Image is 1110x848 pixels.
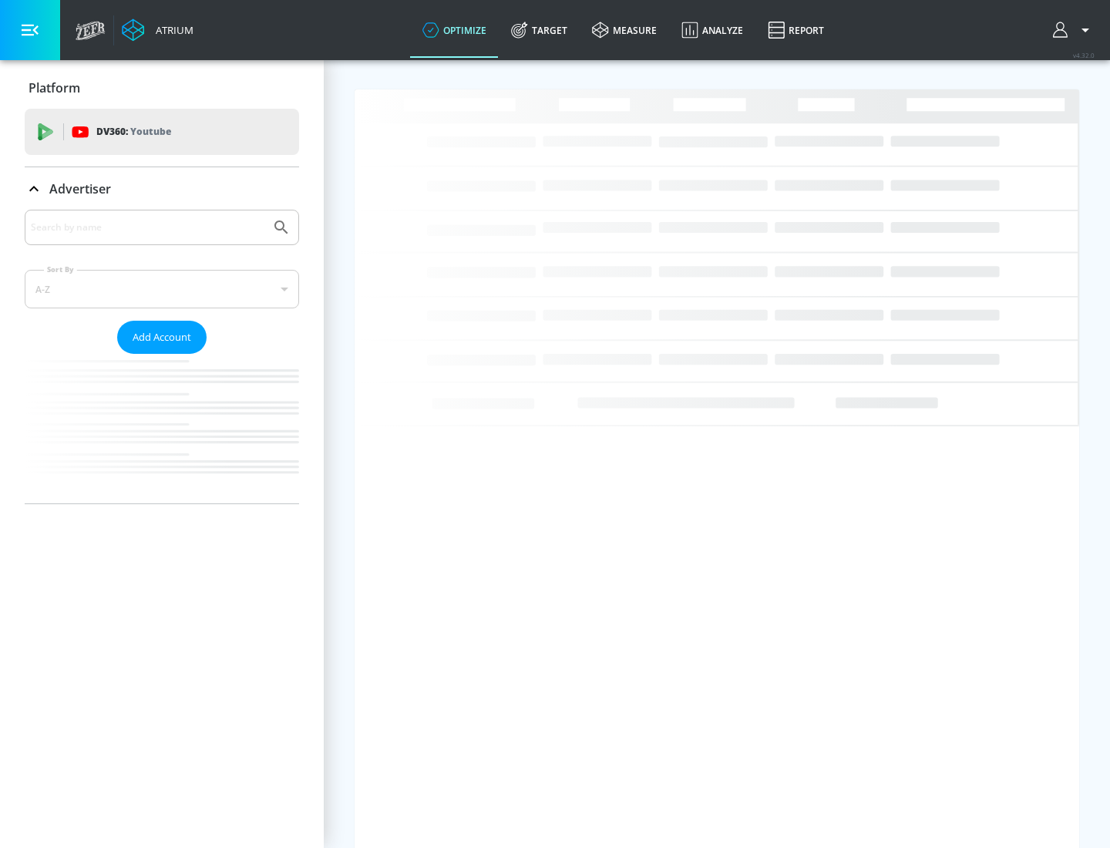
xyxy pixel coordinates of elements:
[580,2,669,58] a: measure
[25,354,299,503] nav: list of Advertiser
[499,2,580,58] a: Target
[25,66,299,109] div: Platform
[31,217,264,237] input: Search by name
[133,328,191,346] span: Add Account
[1073,51,1095,59] span: v 4.32.0
[122,19,193,42] a: Atrium
[25,270,299,308] div: A-Z
[96,123,171,140] p: DV360:
[117,321,207,354] button: Add Account
[755,2,836,58] a: Report
[49,180,111,197] p: Advertiser
[44,264,77,274] label: Sort By
[130,123,171,140] p: Youtube
[25,109,299,155] div: DV360: Youtube
[25,210,299,503] div: Advertiser
[150,23,193,37] div: Atrium
[669,2,755,58] a: Analyze
[25,167,299,210] div: Advertiser
[29,79,80,96] p: Platform
[410,2,499,58] a: optimize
